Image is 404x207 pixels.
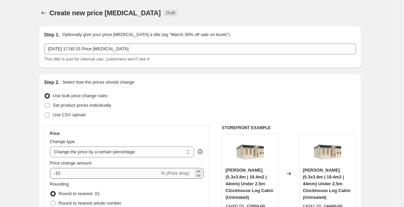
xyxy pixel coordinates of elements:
div: help [197,148,204,155]
p: Optionally give your price [MEDICAL_DATA] a title (eg "March 30% off sale on boots") [62,31,230,38]
span: Set product prices individually [53,103,111,108]
h6: STOREFRONT EXAMPLE [222,125,356,131]
span: Change type [50,139,75,144]
span: Use bulk price change rules [53,93,107,98]
h2: Step 2. [44,79,60,86]
img: ClaudiaLow_44_3_80x.jpg [236,138,264,165]
input: -15 [50,168,160,179]
span: % (Price drop) [161,171,189,176]
span: Price change amount [50,160,92,166]
span: [PERSON_NAME] (5.3x3.8m | 19.4m2 | 44mm) Under 2.5m Clockhouse Log Cabin (Untreated) [226,168,274,200]
p: Select how the prices should change [62,79,134,86]
span: Create new price [MEDICAL_DATA] [50,9,161,17]
span: Draft [166,10,175,16]
span: This title is just for internal use, customers won't see it [44,56,150,62]
button: Price change jobs [39,8,48,18]
span: Use CSV upload [53,112,86,117]
h3: Price [50,131,60,136]
span: [PERSON_NAME] (5.3x3.8m | 19.4m2 | 44mm) Under 2.5m Clockhouse Log Cabin (Untreated) [303,168,351,200]
img: ClaudiaLow_44_3_80x.jpg [314,138,341,165]
input: 30% off holiday sale [44,44,356,54]
span: Rounding [50,182,69,187]
span: Round to nearest whole number [59,201,122,206]
h2: Step 1. [44,31,60,38]
span: Round to nearest .01 [59,191,100,196]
